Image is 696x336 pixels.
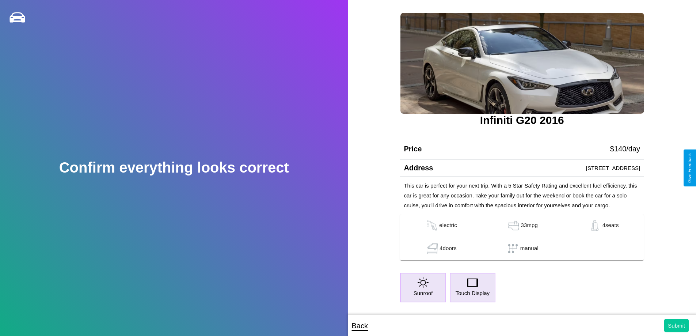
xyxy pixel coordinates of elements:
h4: Price [404,145,422,153]
h3: Infiniti G20 2016 [400,114,644,127]
h4: Address [404,164,433,172]
p: $ 140 /day [610,142,640,155]
p: electric [439,220,457,231]
img: gas [425,220,439,231]
h2: Confirm everything looks correct [59,159,289,176]
button: Submit [664,319,689,332]
p: Touch Display [456,288,490,298]
img: gas [506,220,521,231]
table: simple table [400,214,644,260]
p: 33 mpg [521,220,538,231]
p: Back [352,319,368,332]
img: gas [587,220,602,231]
p: Sunroof [414,288,433,298]
p: manual [520,243,539,254]
div: Give Feedback [687,153,692,183]
p: 4 doors [440,243,457,254]
p: This car is perfect for your next trip. With a 5 Star Safety Rating and excellent fuel efficiency... [404,181,640,210]
p: 4 seats [602,220,619,231]
p: [STREET_ADDRESS] [586,163,640,173]
img: gas [425,243,440,254]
